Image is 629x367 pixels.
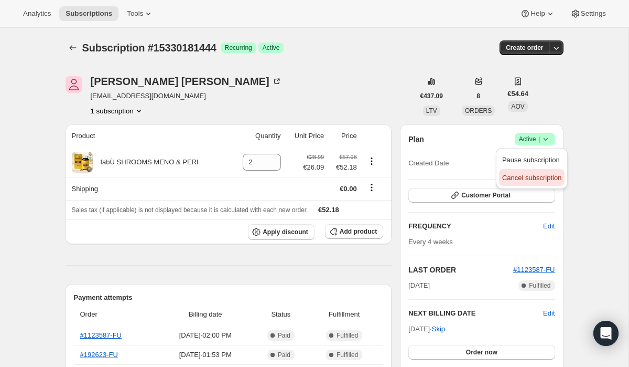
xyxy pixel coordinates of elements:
span: Every 4 weeks [408,238,453,246]
button: Subscriptions [66,40,80,55]
th: Shipping [66,177,230,200]
a: #1123587-FU [80,331,122,339]
button: Product actions [91,106,144,116]
span: [DATE] · 02:00 PM [160,330,251,341]
button: Create order [500,40,549,55]
span: Status [257,309,306,320]
div: fabÜ SHROOMS MENO & PERI [93,157,199,167]
img: product img [72,152,93,173]
th: Quantity [230,124,284,148]
span: [DATE] · [408,325,445,333]
span: [EMAIL_ADDRESS][DOMAIN_NAME] [91,91,282,101]
span: €52.18 [318,206,339,214]
span: €54.64 [507,89,528,99]
button: Shipping actions [363,182,380,193]
span: €52.18 [330,162,357,173]
button: Skip [426,321,451,338]
span: Skip [432,324,445,334]
button: Order now [408,345,555,360]
span: Created Date [408,158,449,169]
button: Analytics [17,6,57,21]
span: Subscription #15330181444 [82,42,216,54]
span: Billing date [160,309,251,320]
span: €0.00 [340,185,357,193]
span: Recurring [225,44,252,52]
span: ORDERS [465,107,492,114]
span: €437.09 [420,92,443,100]
span: Paid [278,331,290,340]
span: Cancel subscription [502,174,561,182]
button: Help [514,6,561,21]
button: Apply discount [248,224,314,240]
button: Subscriptions [59,6,118,21]
span: Add product [340,227,377,236]
button: €437.09 [414,89,449,103]
span: | [538,135,540,143]
span: [DATE] [408,280,430,291]
span: Settings [581,9,606,18]
span: Help [530,9,545,18]
span: Active [519,134,551,144]
span: Sales tax (if applicable) is not displayed because it is calculated with each new order. [72,206,308,214]
h2: LAST ORDER [408,265,513,275]
button: #1123587-FU [513,265,555,275]
span: Create order [506,44,543,52]
button: Edit [543,308,555,319]
h2: NEXT BILLING DATE [408,308,543,319]
button: Customer Portal [408,188,555,203]
span: 8 [476,92,480,100]
small: €28.99 [307,154,324,160]
span: Fulfilled [529,281,550,290]
h2: Plan [408,134,424,144]
span: AOV [511,103,524,110]
button: Cancel subscription [499,169,565,186]
span: €26.09 [303,162,324,173]
span: Edit [543,221,555,232]
span: LTV [426,107,437,114]
span: Subscriptions [66,9,112,18]
button: Settings [564,6,612,21]
th: Unit Price [284,124,328,148]
button: Edit [537,218,561,235]
a: #1123587-FU [513,266,555,274]
span: Emma Lonergan [66,76,82,93]
th: Product [66,124,230,148]
button: Product actions [363,155,380,167]
span: Order now [466,348,497,356]
span: Pause subscription [502,156,560,164]
span: Customer Portal [461,191,510,200]
span: Fulfillment [311,309,377,320]
h2: Payment attempts [74,292,384,303]
button: 8 [470,89,486,103]
span: Analytics [23,9,51,18]
span: [DATE] · 01:53 PM [160,350,251,360]
span: Paid [278,351,290,359]
span: Fulfilled [337,351,358,359]
button: Tools [121,6,160,21]
h2: FREQUENCY [408,221,543,232]
small: €57.98 [340,154,357,160]
span: Active [263,44,280,52]
th: Order [74,303,157,326]
div: [PERSON_NAME] [PERSON_NAME] [91,76,282,87]
span: Fulfilled [337,331,358,340]
button: Pause subscription [499,151,565,168]
span: Tools [127,9,143,18]
a: #192623-FU [80,351,118,359]
button: Add product [325,224,383,239]
div: Open Intercom Messenger [593,321,619,346]
th: Price [327,124,360,148]
span: Apply discount [263,228,308,236]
